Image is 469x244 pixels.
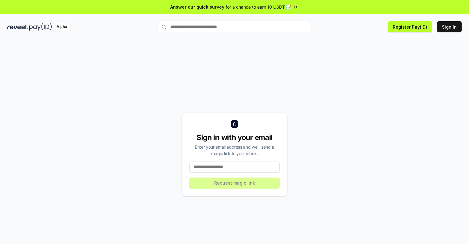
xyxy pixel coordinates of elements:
img: pay_id [29,23,52,31]
div: Sign in with your email [189,133,280,142]
button: Register Pay(ID) [388,21,432,32]
div: Alpha [53,23,70,31]
button: Sign In [437,21,462,32]
div: Enter your email address and we’ll send a magic link to your inbox. [189,144,280,157]
img: logo_small [231,120,238,128]
span: Answer our quick survey [170,4,224,10]
span: for a chance to earn 10 USDT 📝 [226,4,291,10]
img: reveel_dark [7,23,28,31]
